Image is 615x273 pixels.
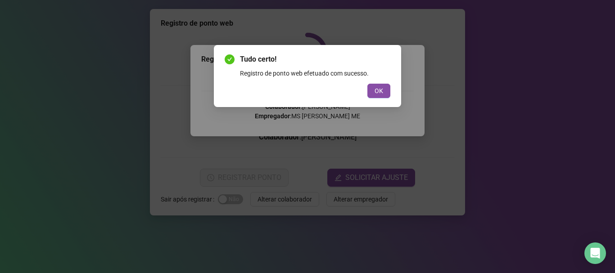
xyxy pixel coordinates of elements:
span: check-circle [225,54,235,64]
div: Registro de ponto web efetuado com sucesso. [240,68,390,78]
span: OK [375,86,383,96]
button: OK [367,84,390,98]
span: Tudo certo! [240,54,390,65]
div: Open Intercom Messenger [584,242,606,264]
